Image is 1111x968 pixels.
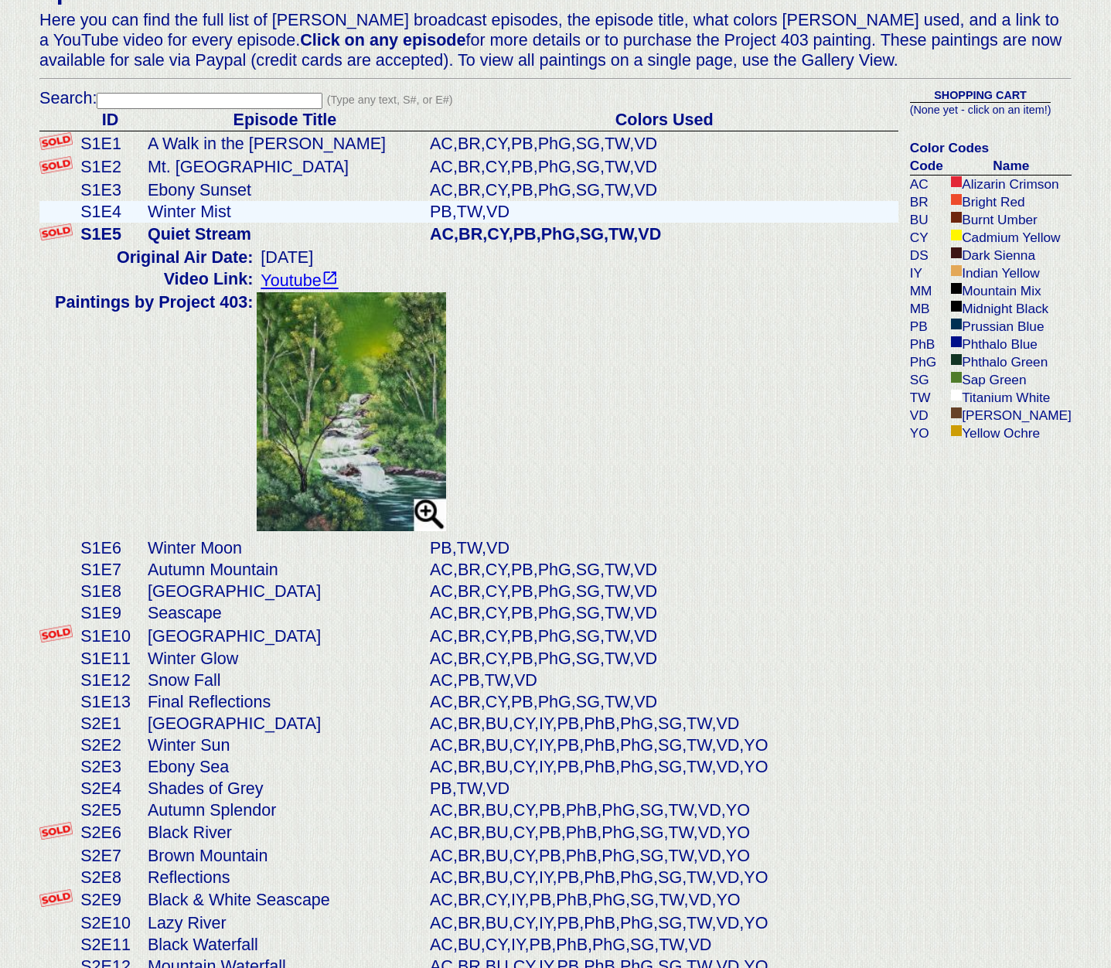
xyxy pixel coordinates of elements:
[77,581,144,602] td: S1E8
[910,175,947,193] td: AC
[910,157,947,176] th: Code
[144,602,426,624] td: Seascape
[426,602,898,624] td: AC,BR,CY,PB,PhG,SG,TW,VD
[77,756,144,778] td: S2E3
[910,247,947,264] td: DS
[144,934,426,956] td: Black Waterfall
[144,756,426,778] td: Ebony Sea
[426,845,898,867] td: AC,BR,BU,CY,PB,PhB,PhG,SG,TW,VD,YO
[39,822,73,840] img: sold-38.png
[426,691,898,713] td: AC,BR,CY,PB,PhG,SG,TW,VD
[144,648,426,670] td: Winter Glow
[144,670,426,691] td: Snow Fall
[426,155,898,179] td: AC,BR,CY,PB,PhG,SG,TW,VD
[426,648,898,670] td: AC,BR,CY,PB,PhG,SG,TW,VD
[910,193,947,211] td: BR
[426,713,898,735] td: AC,BR,BU,CY,IY,PB,PhB,PhG,SG,TW,VD
[947,371,1072,389] td: Sap Green
[144,713,426,735] td: [GEOGRAPHIC_DATA]
[144,581,426,602] td: [GEOGRAPHIC_DATA]
[144,537,426,559] td: Winter Moon
[947,282,1072,300] td: Mountain Mix
[144,821,426,845] td: Black River
[910,211,947,229] td: BU
[144,799,426,821] td: Autumn Splendor
[144,559,426,581] td: Autumn Mountain
[77,845,144,867] td: S2E7
[426,934,898,956] td: AC,BU,CY,IY,PB,PhB,PhG,SG,TW,VD
[144,223,426,247] td: Quiet Stream
[300,30,465,49] b: Click on any episode
[55,291,257,537] td: Paintings by Project 403:
[77,735,144,756] td: S2E2
[39,10,1072,70] div: Here you can find the full list of [PERSON_NAME] broadcast episodes, the episode title, what colo...
[947,193,1072,211] td: Bright Red
[144,691,426,713] td: Final Reflections
[257,292,445,531] img: ImgSvc.ashx
[144,179,426,201] td: Ebony Sunset
[144,155,426,179] td: Mt. [GEOGRAPHIC_DATA]
[39,889,73,907] img: sold-38.png
[77,624,144,648] td: S1E10
[77,223,144,247] td: S1E5
[144,109,426,131] th: Episode Title
[77,799,144,821] td: S2E5
[39,88,1072,109] div: Search:
[910,88,1051,103] th: SHOPPING CART
[144,735,426,756] td: Winter Sun
[947,424,1072,442] td: Yellow Ochre
[77,155,144,179] td: S1E2
[910,389,947,407] td: TW
[144,131,426,155] td: A Walk in the [PERSON_NAME]
[426,799,898,821] td: AC,BR,BU,CY,PB,PhB,PhG,SG,TW,VD,YO
[77,179,144,201] td: S1E3
[144,867,426,888] td: Reflections
[910,336,947,353] td: PhB
[910,264,947,282] td: IY
[426,778,898,799] td: PB,TW,VD
[947,300,1072,318] td: Midnight Black
[947,407,1072,424] td: [PERSON_NAME]
[910,300,947,318] td: MB
[947,211,1072,229] td: Burnt Umber
[77,109,144,131] th: ID
[39,156,73,174] img: sold-38.png
[77,201,144,223] td: S1E4
[426,670,898,691] td: AC,PB,TW,VD
[947,353,1072,371] td: Phthalo Green
[261,271,338,290] a: Youtube
[426,131,898,155] td: AC,BR,CY,PB,PhG,SG,TW,VD
[947,175,1072,193] td: Alizarin Crimson
[77,131,144,155] td: S1E1
[426,756,898,778] td: AC,BR,BU,CY,IY,PB,PhB,PhG,SG,TW,VD,YO
[947,318,1072,336] td: Prussian Blue
[77,912,144,934] td: S2E10
[77,602,144,624] td: S1E9
[910,229,947,247] td: CY
[144,888,426,912] td: Black & White Seascape
[77,537,144,559] td: S1E6
[144,201,426,223] td: Winter Mist
[55,268,257,291] td: Video Link:
[55,247,257,268] td: Original Air Date:
[910,103,1051,118] td: (None yet - click on an item!)
[39,223,73,241] img: sold-38.png
[910,353,947,371] td: PhG
[947,247,1072,264] td: Dark Sienna
[426,559,898,581] td: AC,BR,CY,PB,PhG,SG,TW,VD
[426,109,898,131] th: Colors Used
[39,132,73,150] img: sold-38.png
[77,778,144,799] td: S2E4
[77,559,144,581] td: S1E7
[77,867,144,888] td: S2E8
[426,821,898,845] td: AC,BR,BU,CY,PB,PhB,PhG,SG,TW,VD,YO
[77,888,144,912] td: S2E9
[426,867,898,888] td: AC,BR,BU,CY,IY,PB,PhB,PhG,SG,TW,VD,YO
[426,888,898,912] td: AC,BR,CY,IY,PB,PhB,PhG,SG,TW,VD,YO
[426,179,898,201] td: AC,BR,CY,PB,PhG,SG,TW,VD
[144,624,426,648] td: [GEOGRAPHIC_DATA]
[947,336,1072,353] td: Phthalo Blue
[426,223,898,247] td: AC,BR,CY,PB,PhG,SG,TW,VD
[327,94,453,106] span: (Type any text, S#, or E#)
[257,247,898,268] td: [DATE]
